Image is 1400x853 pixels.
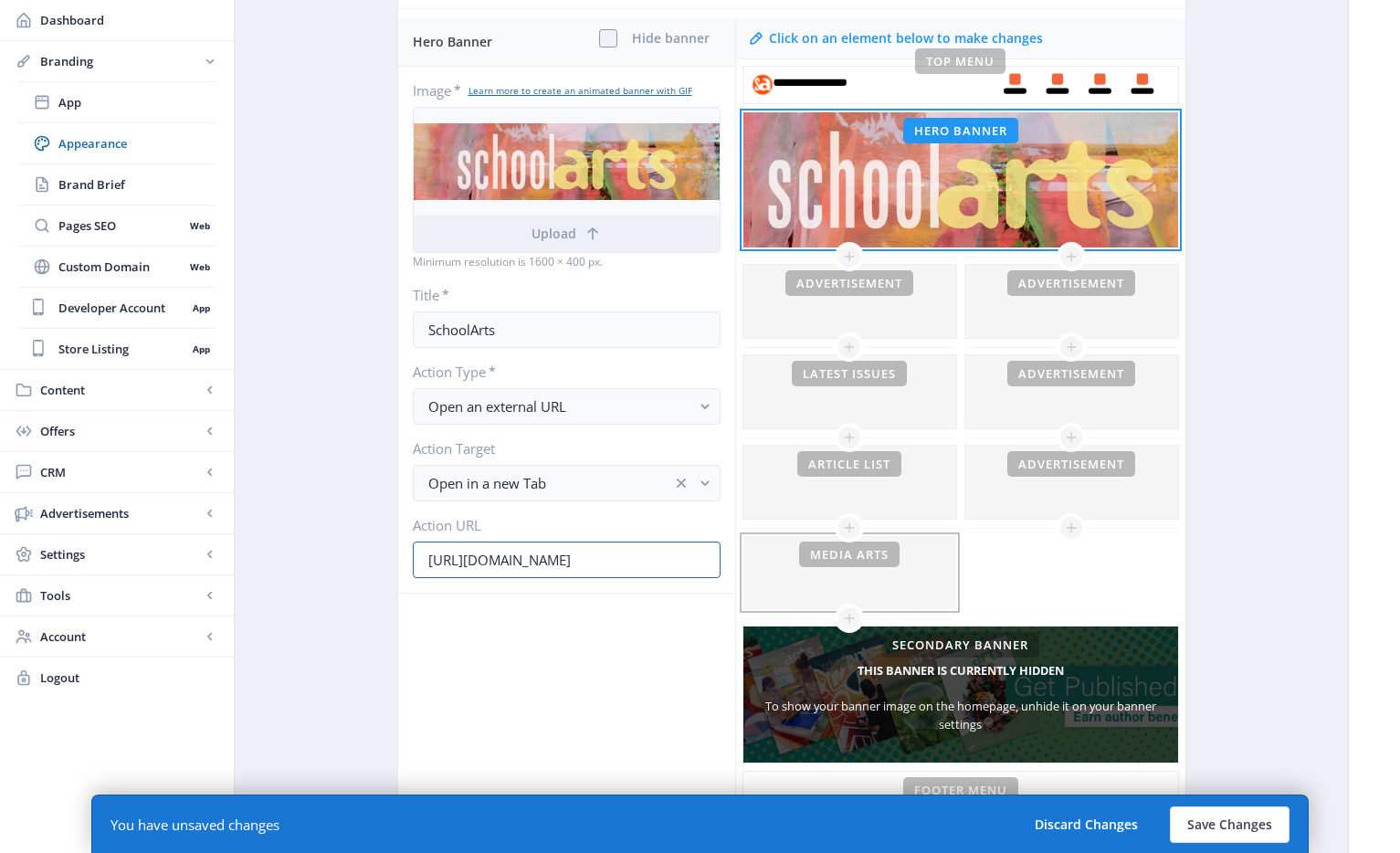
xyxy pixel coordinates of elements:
span: Developer Account [58,299,186,317]
nb-icon: clear [672,474,690,492]
span: App [58,93,216,111]
nb-badge: App [186,299,216,317]
span: Offers [40,422,201,440]
button: Save Changes [1170,806,1289,843]
a: Learn more to create an animated banner with GIF [468,84,692,97]
span: Settings [40,545,201,563]
h5: This banner is currently hidden [858,656,1064,685]
a: Pages SEOWeb [18,205,216,246]
label: Action Target [413,439,706,458]
button: Open an external URL [413,388,721,425]
a: Store ListingApp [18,329,216,369]
a: Custom DomainWeb [18,247,216,287]
a: Appearance [18,123,216,163]
input: Title [413,311,721,348]
span: Branding [40,52,201,70]
div: You have unsaved changes [111,816,279,834]
span: Pages SEO [58,216,184,235]
div: Open in a new Tab [428,472,672,494]
span: Brand Brief [58,175,216,194]
a: Developer AccountApp [18,288,216,328]
label: Image [413,81,706,100]
span: CRM [40,463,201,481]
span: Tools [40,586,201,605]
button: Open in a new Tabclear [413,465,721,501]
label: Hide banner [632,29,710,47]
label: Action Type [413,363,706,381]
span: Advertisements [40,504,201,522]
div: To show your banner image on the homepage, unhide it on your banner settings [743,697,1178,733]
span: Store Listing [58,340,186,358]
div: Open an external URL [428,395,690,417]
nb-badge: Web [184,216,216,235]
span: Appearance [58,134,216,153]
div: Click on an element below to make changes [769,29,1043,47]
span: Upload [532,226,576,241]
button: Discard Changes [1017,806,1155,843]
div: Minimum resolution is 1600 × 400 px. [413,253,721,271]
label: Title [413,286,706,304]
span: Logout [40,669,219,687]
span: Content [40,381,201,399]
span: Custom Domain [58,258,184,276]
a: App [18,82,216,122]
label: Action URL [413,516,706,534]
a: Brand Brief [18,164,216,205]
nb-badge: App [186,340,216,358]
span: Account [40,627,201,646]
input: https://www.website.com/ [413,542,721,578]
nb-badge: Web [184,258,216,276]
span: Dashboard [40,11,219,29]
button: Upload [414,216,720,252]
div: Hero Banner [413,18,724,66]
